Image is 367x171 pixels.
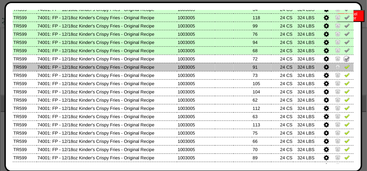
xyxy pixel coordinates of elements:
[37,55,177,63] td: 74001: FP - 12/18oz Kinder's Crispy Fries - Original Recipe
[177,30,215,38] td: 1003005
[37,63,177,71] td: 74001: FP - 12/18oz Kinder's Crispy Fries - Original Recipe
[335,14,341,20] img: Zero Item and Verify
[271,112,293,121] td: 24 CS
[177,96,215,104] td: 1003005
[271,46,293,55] td: 24 CS
[293,46,315,55] td: 324 LBS
[271,121,293,129] td: 24 CS
[252,153,271,162] td: 89
[177,129,215,137] td: 1003005
[293,129,315,137] td: 324 LBS
[177,55,215,63] td: 1003005
[271,22,293,30] td: 24 CS
[344,23,350,28] img: Un-Verify Pick
[293,63,315,71] td: 324 LBS
[271,63,293,71] td: 24 CS
[13,137,37,145] td: TR599
[13,38,37,46] td: TR599
[344,72,350,78] img: Verify Pick
[252,38,271,46] td: 94
[13,55,37,63] td: TR599
[271,38,293,46] td: 24 CS
[335,122,341,127] img: Zero Item and Verify
[271,145,293,153] td: 24 CS
[293,22,315,30] td: 324 LBS
[177,88,215,96] td: 1003005
[335,130,341,135] img: Zero Item and Verify
[344,113,350,119] img: Verify Pick
[252,162,271,170] td: 114
[271,79,293,88] td: 24 CS
[293,79,315,88] td: 324 LBS
[335,155,341,160] img: Zero Item and Verify
[177,121,215,129] td: 1003005
[37,162,177,170] td: 74001: FP - 12/18oz Kinder's Crispy Fries - Original Recipe
[271,96,293,104] td: 24 CS
[293,162,315,170] td: 324 LBS
[37,13,177,22] td: 74001: FP - 12/18oz Kinder's Crispy Fries - Original Recipe
[335,105,341,111] img: Zero Item and Verify
[335,39,341,45] img: Zero Item and Verify
[293,121,315,129] td: 324 LBS
[13,96,37,104] td: TR599
[252,79,271,88] td: 105
[252,30,271,38] td: 76
[344,97,350,102] img: Verify Pick
[293,55,315,63] td: 324 LBS
[271,30,293,38] td: 24 CS
[177,22,215,30] td: 1003005
[252,88,271,96] td: 104
[271,13,293,22] td: 24 CS
[252,63,271,71] td: 91
[177,79,215,88] td: 1003005
[335,64,341,69] img: Zero Item and Verify
[37,30,177,38] td: 74001: FP - 12/18oz Kinder's Crispy Fries - Original Recipe
[335,47,341,53] img: Zero Item and Verify
[13,63,37,71] td: TR599
[177,46,215,55] td: 1003005
[37,22,177,30] td: 74001: FP - 12/18oz Kinder's Crispy Fries - Original Recipe
[13,46,37,55] td: TR599
[37,137,177,145] td: 74001: FP - 12/18oz Kinder's Crispy Fries - Original Recipe
[177,71,215,79] td: 1003005
[293,96,315,104] td: 324 LBS
[13,153,37,162] td: TR599
[335,72,341,78] img: Zero Item and Verify
[335,163,341,168] img: Zero Item and Verify
[252,112,271,121] td: 63
[37,38,177,46] td: 74001: FP - 12/18oz Kinder's Crispy Fries - Original Recipe
[13,129,37,137] td: TR599
[344,122,350,127] img: Verify Pick
[293,137,315,145] td: 324 LBS
[335,56,341,61] img: Zero Item and Verify
[37,96,177,104] td: 74001: FP - 12/18oz Kinder's Crispy Fries - Original Recipe
[13,88,37,96] td: TR599
[335,80,341,86] img: Zero Item and Verify
[271,71,293,79] td: 24 CS
[252,22,271,30] td: 99
[271,129,293,137] td: 24 CS
[13,145,37,153] td: TR599
[344,146,350,152] img: Verify Pick
[252,55,271,63] td: 72
[37,71,177,79] td: 74001: FP - 12/18oz Kinder's Crispy Fries - Original Recipe
[271,88,293,96] td: 24 CS
[177,137,215,145] td: 1003005
[344,105,350,111] img: Verify Pick
[177,153,215,162] td: 1003005
[252,104,271,112] td: 112
[271,55,293,63] td: 24 CS
[252,121,271,129] td: 113
[177,63,215,71] td: 1003005
[271,137,293,145] td: 24 CS
[293,145,315,153] td: 324 LBS
[13,13,37,22] td: TR599
[37,112,177,121] td: 74001: FP - 12/18oz Kinder's Crispy Fries - Original Recipe
[37,129,177,137] td: 74001: FP - 12/18oz Kinder's Crispy Fries - Original Recipe
[343,55,350,62] img: spinner-alpha-0.gif
[335,89,341,94] img: Zero Item and Verify
[13,121,37,129] td: TR599
[335,31,341,36] img: Zero Item and Verify
[293,30,315,38] td: 324 LBS
[344,155,350,160] img: Verify Pick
